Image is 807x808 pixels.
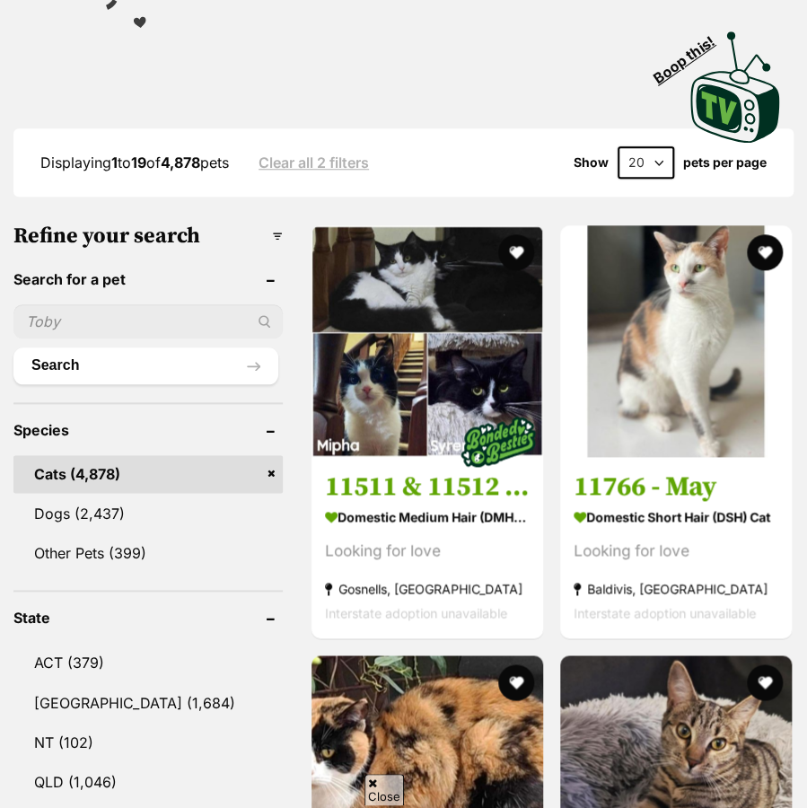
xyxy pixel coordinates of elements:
img: 11511 & 11512 - Syrena & Mipha - Domestic Medium Hair (DMH) Cat [311,225,543,457]
h3: 11511 & 11512 - Syrena & Mipha [325,470,530,504]
input: Toby [13,304,283,338]
strong: Gosnells, [GEOGRAPHIC_DATA] [325,576,530,601]
label: pets per page [683,155,767,170]
strong: 4,878 [161,154,200,171]
span: Close [364,774,404,805]
a: ACT (379) [13,644,283,681]
header: Species [13,422,283,438]
a: 11766 - May Domestic Short Hair (DSH) Cat Looking for love Baldivis, [GEOGRAPHIC_DATA] Interstate... [560,456,792,638]
a: Boop this! [690,15,780,146]
img: bonded besties [453,397,543,487]
div: Looking for love [574,539,778,563]
button: favourite [747,234,783,270]
strong: 19 [131,154,146,171]
strong: Domestic Medium Hair (DMH) Cat [325,504,530,530]
img: 11766 - May - Domestic Short Hair (DSH) Cat [560,225,792,457]
button: favourite [498,664,534,700]
h3: 11766 - May [574,470,778,504]
h3: Refine your search [13,224,283,249]
span: Displaying to of pets [40,154,229,171]
span: Interstate adoption unavailable [574,605,756,620]
a: [GEOGRAPHIC_DATA] (1,684) [13,683,283,721]
div: Looking for love [325,539,530,563]
strong: 1 [111,154,118,171]
button: Search [13,347,278,383]
header: State [13,610,283,626]
a: Cats (4,878) [13,455,283,493]
strong: Domestic Short Hair (DSH) Cat [574,504,778,530]
a: Other Pets (399) [13,534,283,572]
span: Interstate adoption unavailable [325,605,507,620]
button: favourite [498,234,534,270]
a: Dogs (2,437) [13,495,283,532]
span: Boop this! [650,22,732,86]
a: Clear all 2 filters [259,154,369,171]
button: favourite [747,664,783,700]
span: Show [574,155,609,170]
img: PetRescue TV logo [690,31,780,143]
a: QLD (1,046) [13,762,283,800]
a: NT (102) [13,723,283,760]
header: Search for a pet [13,271,283,287]
a: 11511 & 11512 - Syrena & Mipha Domestic Medium Hair (DMH) Cat Looking for love Gosnells, [GEOGRAP... [311,456,543,638]
strong: Baldivis, [GEOGRAPHIC_DATA] [574,576,778,601]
